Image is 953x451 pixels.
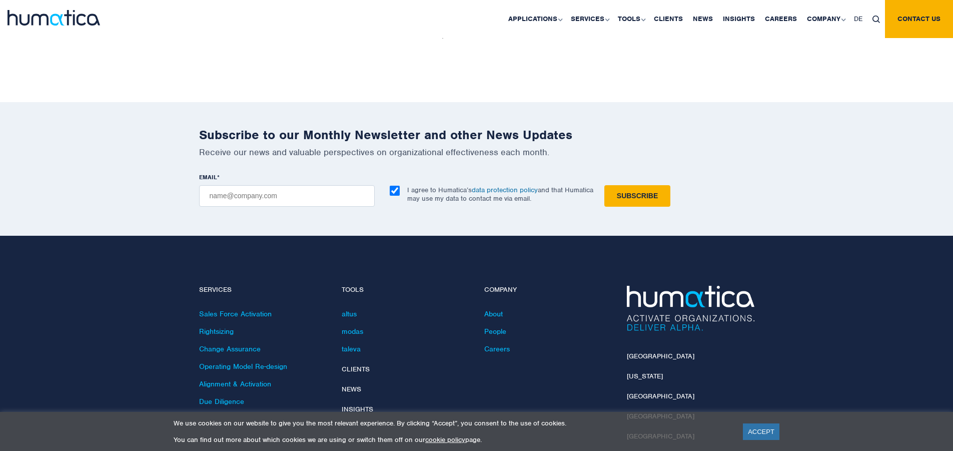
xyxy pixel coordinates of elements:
[407,186,593,203] p: I agree to Humatica’s and that Humatica may use my data to contact me via email.
[342,365,370,373] a: Clients
[484,309,503,318] a: About
[199,362,287,371] a: Operating Model Re-design
[484,327,506,336] a: People
[199,127,754,143] h2: Subscribe to our Monthly Newsletter and other News Updates
[627,286,754,331] img: Humatica
[199,327,234,336] a: Rightsizing
[854,15,862,23] span: DE
[199,286,327,294] h4: Services
[604,185,670,207] input: Subscribe
[484,344,510,353] a: Careers
[872,16,880,23] img: search_icon
[342,309,357,318] a: altus
[484,286,612,294] h4: Company
[342,385,361,393] a: News
[627,372,663,380] a: [US_STATE]
[342,327,363,336] a: modas
[390,186,400,196] input: I agree to Humatica’sdata protection policyand that Humatica may use my data to contact me via em...
[199,397,244,406] a: Due Diligence
[627,352,694,360] a: [GEOGRAPHIC_DATA]
[199,379,271,388] a: Alignment & Activation
[342,286,469,294] h4: Tools
[199,173,217,181] span: EMAIL
[342,405,373,413] a: Insights
[425,435,465,444] a: cookie policy
[627,392,694,400] a: [GEOGRAPHIC_DATA]
[174,435,730,444] p: You can find out more about which cookies we are using or switch them off on our page.
[199,147,754,158] p: Receive our news and valuable perspectives on organizational effectiveness each month.
[199,309,272,318] a: Sales Force Activation
[8,10,100,26] img: logo
[743,423,779,440] a: ACCEPT
[199,344,261,353] a: Change Assurance
[199,185,375,207] input: name@company.com
[472,186,538,194] a: data protection policy
[174,419,730,427] p: We use cookies on our website to give you the most relevant experience. By clicking “Accept”, you...
[342,344,361,353] a: taleva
